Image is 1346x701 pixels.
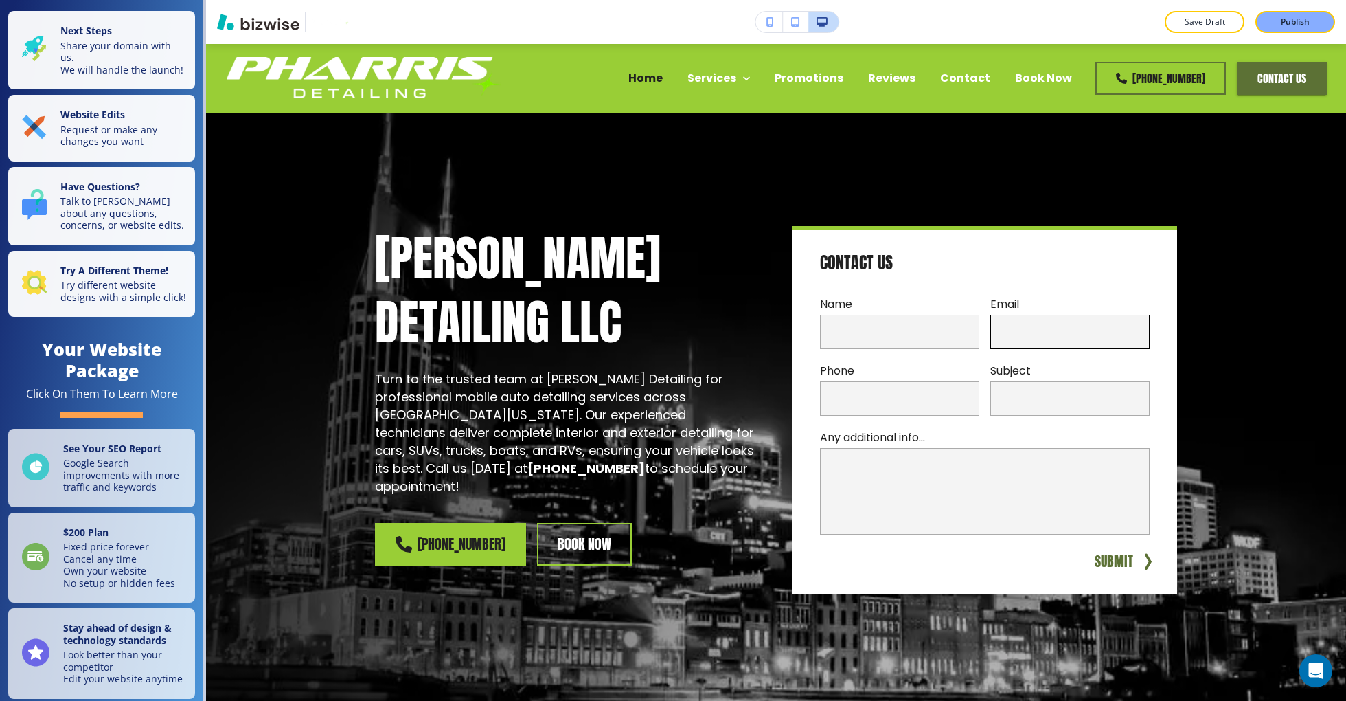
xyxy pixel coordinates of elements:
[312,19,349,25] img: Your Logo
[8,167,195,245] button: Have Questions?Talk to [PERSON_NAME] about any questions, concerns, or website edits.
[1095,62,1226,95] a: [PHONE_NUMBER]
[1255,11,1335,33] button: Publish
[63,541,175,589] p: Fixed price forever Cancel any time Own your website No setup or hidden fees
[628,70,663,86] p: Home
[217,14,299,30] img: Bizwise Logo
[60,24,112,37] strong: Next Steps
[60,279,187,303] p: Try different website designs with a simple click!
[1299,654,1332,687] div: Open Intercom Messenger
[820,363,979,379] p: Phone
[940,70,990,86] p: Contact
[60,40,187,76] p: Share your domain with us. We will handle the launch!
[63,442,161,455] strong: See Your SEO Report
[990,296,1150,312] p: Email
[868,70,915,86] p: Reviews
[775,70,843,86] p: Promotions
[1183,16,1227,28] p: Save Draft
[60,264,168,277] strong: Try A Different Theme!
[8,429,195,507] a: See Your SEO ReportGoogle Search improvements with more traffic and keywords
[375,370,760,495] p: Turn to the trusted team at [PERSON_NAME] Detailing for professional mobile auto detailing servic...
[8,608,195,699] a: Stay ahead of design & technology standardsLook better than your competitorEdit your website anytime
[60,124,187,148] p: Request or make any changes you want
[527,460,645,477] strong: [PHONE_NUMBER]
[63,526,109,539] strong: $ 200 Plan
[1092,551,1136,572] button: SUBMIT
[26,387,178,401] div: Click On Them To Learn More
[8,339,195,381] h4: Your Website Package
[687,70,736,86] p: Services
[1237,62,1327,95] button: contact us
[60,195,187,232] p: Talk to [PERSON_NAME] about any questions, concerns, or website edits.
[8,11,195,89] button: Next StepsShare your domain with us.We will handle the launch!
[227,49,501,107] img: Pharris Detailing LLC
[820,296,979,312] p: Name
[1015,70,1072,86] a: Book Now
[63,649,187,685] p: Look better than your competitor Edit your website anytime
[537,523,632,566] a: book now
[8,251,195,318] button: Try A Different Theme!Try different website designs with a simple click!
[1165,11,1244,33] button: Save Draft
[375,226,760,354] p: [PERSON_NAME] Detailing LLC
[63,621,172,647] strong: Stay ahead of design & technology standards
[820,430,1150,445] p: Any additional info...
[63,457,187,493] p: Google Search improvements with more traffic and keywords
[375,523,526,566] a: [PHONE_NUMBER]
[60,108,125,121] strong: Website Edits
[8,513,195,603] a: $200 PlanFixed price foreverCancel any timeOwn your websiteNo setup or hidden fees
[820,252,893,274] h4: Contact Us
[1281,16,1310,28] p: Publish
[990,363,1150,379] p: Subject
[60,180,140,193] strong: Have Questions?
[8,95,195,162] button: Website EditsRequest or make any changes you want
